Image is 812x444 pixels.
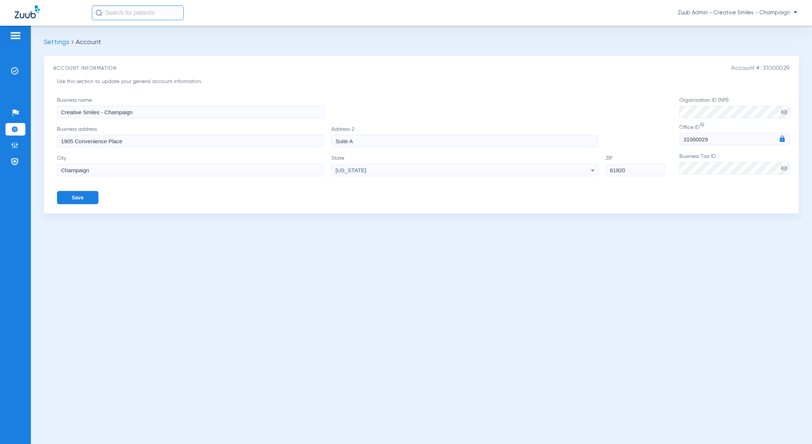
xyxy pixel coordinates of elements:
img: hamburger-icon [10,31,21,40]
img: Zuub Logo [15,6,40,18]
span: Settings [44,39,69,46]
input: Business Tax IDvisibility_off [679,162,790,174]
img: lock-blue.svg [779,135,786,142]
input: Search for patients [92,6,184,20]
img: Search Icon [96,10,102,16]
span: Account [76,39,101,46]
h3: Account Information [53,65,790,72]
input: City [57,164,324,176]
label: Business Tax ID [679,153,790,174]
label: Organization ID (NPI) [679,97,790,118]
input: Office ID [679,133,790,145]
span: Office ID [679,125,700,130]
span: Zuub Admin - Creative Smiles - Champaign [678,9,797,17]
span: visibility_off [780,165,788,172]
label: Business address [57,126,331,147]
input: Business name [57,106,324,118]
label: Address 2 [331,126,606,147]
input: Business address [57,135,324,147]
span: visibility_off [780,108,788,116]
input: ZIP [606,164,665,176]
label: State [331,155,606,176]
label: Business name [57,97,331,118]
img: help-small-gray.svg [700,122,705,127]
label: City [57,155,331,176]
label: ZIP [606,155,665,176]
span: [US_STATE] [335,167,366,173]
input: Organization ID (NPI)visibility_off [679,106,790,118]
input: Address 2 [331,135,599,147]
span: Account #: 31000029 [731,65,790,72]
button: Save [57,191,98,204]
p: Use this section to update your general account information. [57,78,460,86]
